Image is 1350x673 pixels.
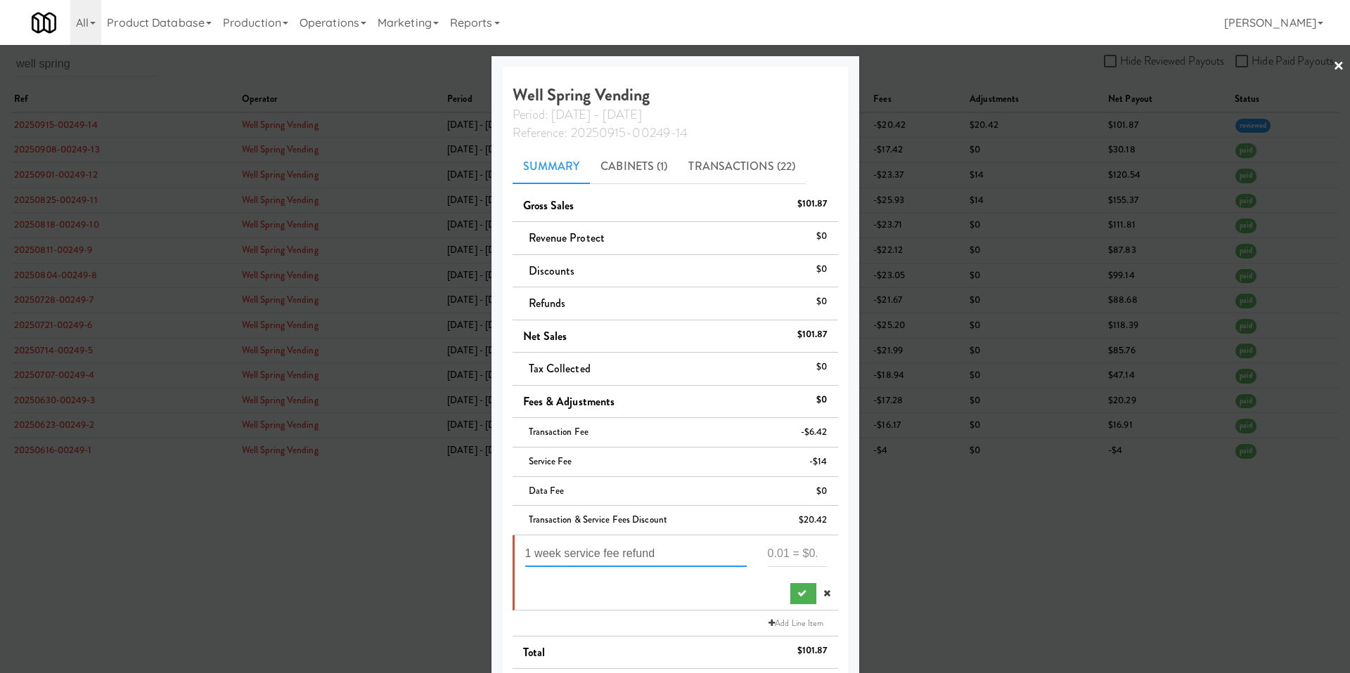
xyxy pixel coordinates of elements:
a: × [1333,45,1344,89]
div: $0 [816,483,827,500]
span: Gross Sales [523,197,574,214]
span: Tax Collected [529,360,591,377]
a: Summary [513,149,591,184]
img: Micromart [32,11,56,35]
div: $101.87 [797,642,828,660]
span: Net Sales [523,328,567,344]
span: Transaction & Service fees discount [529,513,668,526]
span: Total [523,644,546,660]
div: $20.42 [799,511,828,529]
div: $0 [816,228,827,245]
input: Name [525,541,747,567]
div: $0 [816,293,827,311]
li: Transaction & Service fees discount$20.42 [513,506,838,535]
span: Transaction Fee [529,425,589,438]
span: Reference: 20250915-00249-14 [513,124,688,142]
div: $0 [816,391,827,409]
div: -$6.42 [801,424,828,441]
div: $0 [816,358,827,376]
input: 0.01 = $0.01 [768,541,828,567]
a: Transactions (22) [678,149,806,184]
li: Service Fee-$14 [513,447,838,477]
span: Revenue Protect [529,230,605,246]
div: -$14 [809,453,827,471]
a: Add Line Item [765,616,827,630]
span: Fees & Adjustments [523,393,615,410]
a: Cabinets (1) [590,149,678,184]
h4: Well Spring Vending [513,86,838,141]
span: Service Fee [529,455,572,468]
span: Data Fee [529,484,565,497]
li: Transaction Fee-$6.42 [513,418,838,447]
li: Data Fee$0 [513,477,838,507]
span: Refunds [529,295,566,311]
div: $101.87 [797,195,828,213]
span: Discounts [529,263,575,279]
span: Period: [DATE] - [DATE] [513,105,642,124]
div: $101.87 [797,326,828,344]
div: $0 [816,261,827,278]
